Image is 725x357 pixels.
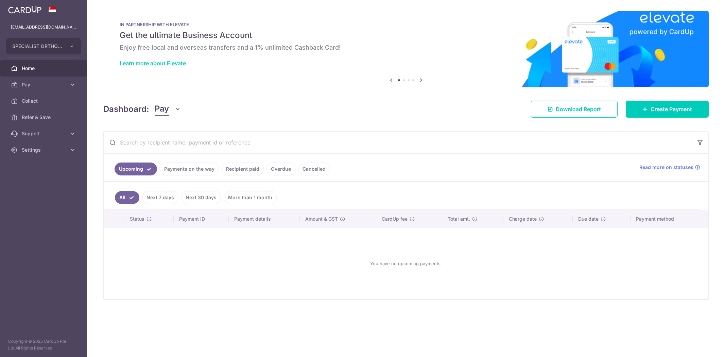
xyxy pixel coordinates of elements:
span: Support [22,130,67,137]
span: Home [22,65,67,72]
span: Status [130,216,144,222]
span: Collect [22,98,67,104]
span: Amount & GST [305,216,338,222]
span: Total amt. [448,216,470,222]
h6: Enjoy free local and overseas transfers and a 1% unlimited Cashback Card! [120,44,692,52]
a: Overdue [266,163,295,175]
p: IN PARTNERSHIP WITH ELEVATE [120,22,692,27]
a: Next 30 days [181,191,221,204]
a: Download Report [531,101,618,118]
span: SPECIALIST ORTHOPAEDIC CENTRE PTE. LTD. [12,43,63,50]
th: Payment method [631,210,708,228]
input: Search by recipient name, payment id or reference [104,132,692,153]
h4: Dashboard: [103,103,149,115]
img: Renovation banner [103,11,709,87]
span: Pay [22,81,67,88]
button: Pay [155,103,181,116]
span: CardUp fee [382,216,408,222]
p: [EMAIL_ADDRESS][DOMAIN_NAME] [11,24,76,31]
h5: Get the ultimate Business Account [120,30,692,41]
a: Create Payment [626,101,709,118]
a: Upcoming [115,163,157,175]
a: Read more on statuses [639,164,700,171]
th: Payment ID [174,210,229,228]
a: Recipient paid [222,163,264,175]
span: Pay [155,103,169,116]
a: More than 1 month [224,191,277,204]
a: All [115,191,139,204]
span: Due date [578,216,599,222]
a: Next 7 days [142,191,178,204]
img: CardUp [8,5,41,14]
span: Refer & Save [22,114,67,121]
span: Download Report [556,105,601,113]
a: Payments on the way [160,163,219,175]
span: Settings [22,147,67,153]
button: SPECIALIST ORTHOPAEDIC CENTRE PTE. LTD. [6,38,81,54]
iframe: Opens a widget where you can find more information [681,337,718,354]
a: Cancelled [298,163,330,175]
span: Create Payment [651,105,692,113]
a: Learn more about Elevate [120,60,186,67]
div: You have no upcoming payments. [112,234,700,293]
span: Read more on statuses [639,164,693,171]
th: Payment details [229,210,300,228]
span: Charge date [509,216,537,222]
